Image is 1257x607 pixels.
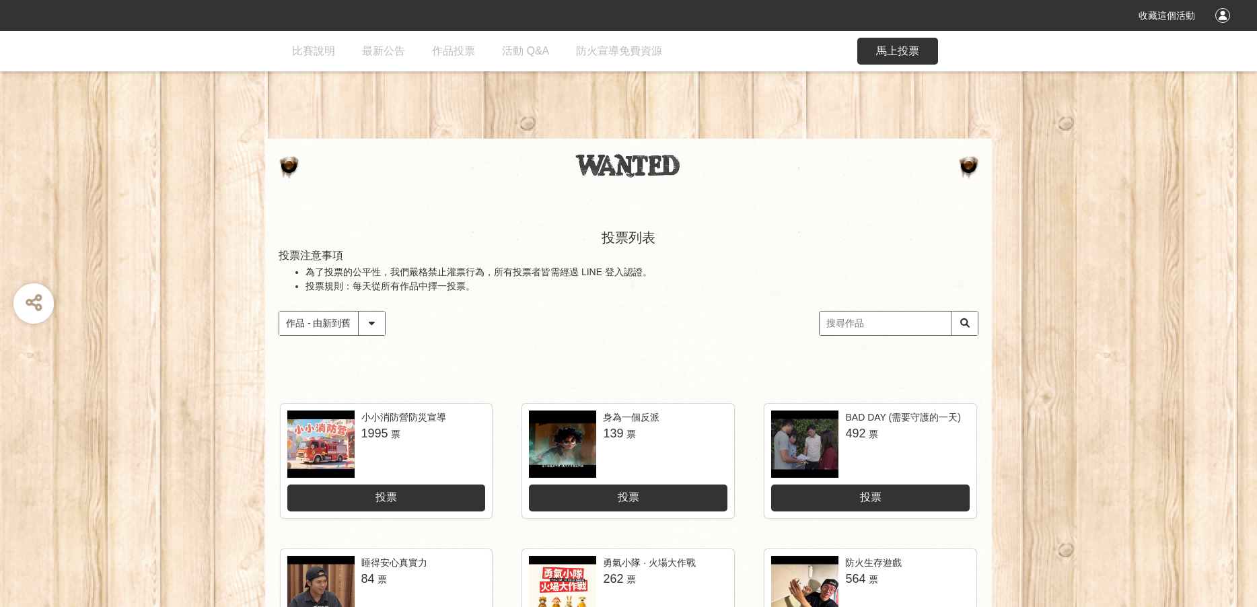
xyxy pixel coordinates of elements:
[626,574,636,585] span: 票
[361,556,427,570] div: 睡得安心真實力
[869,429,878,439] span: 票
[306,279,978,293] li: 投票規則：每天從所有作品中擇一投票。
[378,574,387,585] span: 票
[603,427,623,440] span: 139
[279,229,978,246] h2: 投票列表
[603,410,659,425] div: 身為一個反派
[362,31,405,71] a: 最新公告
[432,31,475,71] a: 作品投票
[876,45,919,57] span: 馬上投票
[502,31,549,71] a: 活動 Q&A
[432,45,475,57] span: 作品投票
[820,312,978,335] input: 搜尋作品
[857,38,938,65] button: 馬上投票
[375,491,397,503] span: 投票
[306,265,978,279] li: 為了投票的公平性，我們嚴格禁止灌票行為，所有投票者皆需經過 LINE 登入認證。
[576,31,662,71] a: 防火宣導免費資源
[1139,10,1195,21] span: 收藏這個活動
[361,427,388,440] span: 1995
[391,429,400,439] span: 票
[292,45,335,57] span: 比賽說明
[869,574,878,585] span: 票
[845,556,902,570] div: 防火生存遊戲
[603,572,623,585] span: 262
[603,556,696,570] div: 勇氣小隊 · 火場大作戰
[764,404,976,518] a: BAD DAY (需要守護的一天)492票投票
[362,45,405,57] span: 最新公告
[845,427,865,440] span: 492
[502,45,549,57] span: 活動 Q&A
[845,572,865,585] span: 564
[279,312,385,335] select: Sorting
[292,31,335,71] a: 比賽說明
[845,410,960,425] div: BAD DAY (需要守護的一天)
[618,491,639,503] span: 投票
[626,429,636,439] span: 票
[361,572,375,585] span: 84
[279,250,343,261] span: 投票注意事項
[361,410,446,425] div: 小小消防營防災宣導
[860,491,882,503] span: 投票
[522,404,734,518] a: 身為一個反派139票投票
[281,404,493,518] a: 小小消防營防災宣導1995票投票
[576,45,662,57] span: 防火宣導免費資源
